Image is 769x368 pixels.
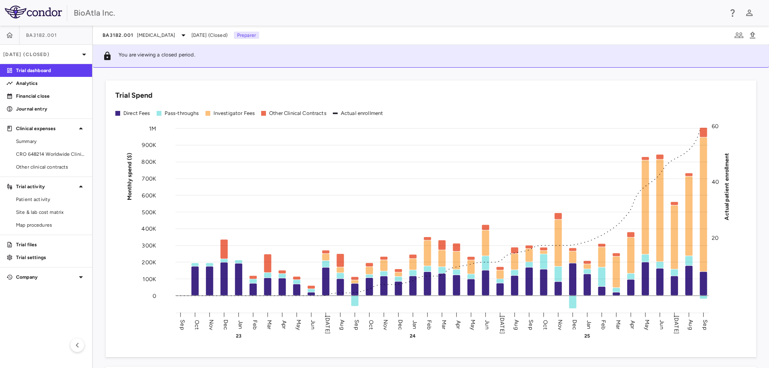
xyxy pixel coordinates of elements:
[658,320,665,329] text: Jun
[16,93,86,100] p: Financial close
[586,320,592,329] text: Jan
[295,319,302,330] text: May
[16,183,76,190] p: Trial activity
[143,275,156,282] tspan: 100K
[5,6,62,18] img: logo-full-BYUhSk78.svg
[382,319,389,330] text: Nov
[236,333,242,339] text: 23
[353,320,360,330] text: Sep
[339,320,346,330] text: Aug
[126,153,133,200] tspan: Monthly spend ($)
[179,320,186,330] text: Sep
[324,316,331,334] text: [DATE]
[234,32,259,39] p: Preparer
[193,320,200,329] text: Oct
[702,320,709,330] text: Sep
[16,163,86,171] span: Other clinical contracts
[723,153,730,220] tspan: Actual patient enrollment
[557,319,564,330] text: Nov
[441,320,447,329] text: Mar
[16,125,76,132] p: Clinical expenses
[629,320,636,329] text: Apr
[142,142,156,149] tspan: 900K
[123,110,150,117] div: Direct Fees
[142,175,156,182] tspan: 700K
[16,80,86,87] p: Analytics
[712,234,719,241] tspan: 20
[16,105,86,113] p: Journal entry
[222,319,229,330] text: Dec
[252,320,258,329] text: Feb
[137,32,175,39] span: [MEDICAL_DATA]
[584,333,590,339] text: 25
[410,333,416,339] text: 24
[26,32,57,38] span: BA3182.001
[142,259,156,265] tspan: 200K
[411,320,418,329] text: Jan
[266,320,273,329] text: Mar
[16,67,86,74] p: Trial dashboard
[341,110,383,117] div: Actual enrollment
[16,241,86,248] p: Trial files
[141,159,156,165] tspan: 800K
[16,221,86,229] span: Map procedures
[3,51,79,58] p: [DATE] (Closed)
[142,192,156,199] tspan: 600K
[115,90,153,101] h6: Trial Spend
[397,319,404,330] text: Dec
[149,125,156,132] tspan: 1M
[74,7,723,19] div: BioAtla Inc.
[527,320,534,330] text: Sep
[310,320,316,329] text: Jun
[16,196,86,203] span: Patient activity
[269,110,326,117] div: Other Clinical Contracts
[191,32,227,39] span: [DATE] (Closed)
[455,320,462,329] text: Apr
[499,316,505,334] text: [DATE]
[571,319,578,330] text: Dec
[213,110,255,117] div: Investigator Fees
[103,32,134,38] span: BA3182.001
[16,273,76,281] p: Company
[141,225,156,232] tspan: 400K
[142,242,156,249] tspan: 300K
[615,320,622,329] text: Mar
[673,316,680,334] text: [DATE]
[208,319,215,330] text: Nov
[142,209,156,215] tspan: 500K
[426,320,433,329] text: Feb
[153,292,156,299] tspan: 0
[542,320,549,329] text: Oct
[368,320,374,329] text: Oct
[513,320,520,330] text: Aug
[600,320,607,329] text: Feb
[644,319,650,330] text: May
[484,320,491,329] text: Jun
[119,51,195,61] p: You are viewing a closed period.
[687,320,694,330] text: Aug
[469,319,476,330] text: May
[712,123,719,129] tspan: 60
[712,179,719,185] tspan: 40
[281,320,288,329] text: Apr
[16,254,86,261] p: Trial settings
[237,320,244,329] text: Jan
[16,209,86,216] span: Site & lab cost matrix
[16,138,86,145] span: Summary
[165,110,199,117] div: Pass-throughs
[16,151,86,158] span: CRO 648214 Worldwide Clinical Trials Holdings, Inc.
